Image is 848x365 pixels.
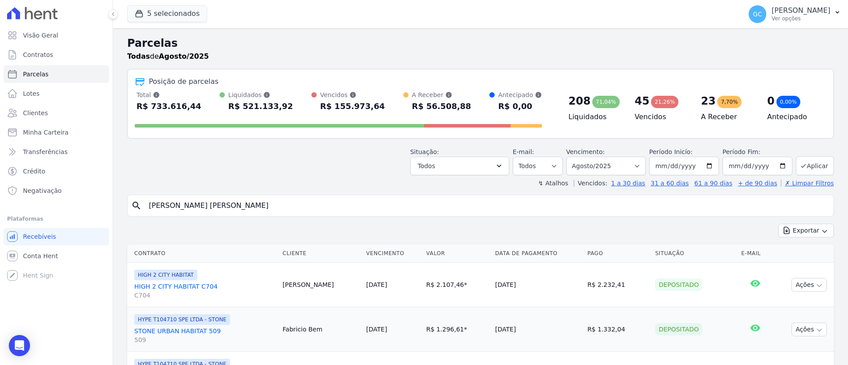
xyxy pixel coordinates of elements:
[723,147,792,157] label: Período Fim:
[4,46,109,64] a: Contratos
[23,147,68,156] span: Transferências
[127,5,207,22] button: 5 selecionados
[738,245,773,263] th: E-mail
[23,89,40,98] span: Lotes
[127,245,279,263] th: Contrato
[781,180,834,187] a: ✗ Limpar Filtros
[568,94,591,108] div: 208
[4,65,109,83] a: Parcelas
[584,263,652,307] td: R$ 2.232,41
[4,85,109,102] a: Lotes
[23,109,48,117] span: Clientes
[134,270,197,280] span: HIGH 2 CITY HABITAT
[127,35,834,51] h2: Parcelas
[566,148,605,155] label: Vencimento:
[23,252,58,260] span: Conta Hent
[694,180,732,187] a: 61 a 90 dias
[574,180,607,187] label: Vencidos:
[742,2,848,26] button: GC [PERSON_NAME] Ver opções
[772,6,830,15] p: [PERSON_NAME]
[7,214,106,224] div: Plataformas
[131,200,142,211] i: search
[717,96,741,108] div: 7,70%
[4,124,109,141] a: Minha Carteira
[412,99,471,113] div: R$ 56.508,88
[4,247,109,265] a: Conta Hent
[23,167,45,176] span: Crédito
[767,112,819,122] h4: Antecipado
[655,323,702,335] div: Depositado
[651,96,678,108] div: 21,26%
[492,263,584,307] td: [DATE]
[412,90,471,99] div: A Receber
[9,335,30,356] div: Open Intercom Messenger
[611,180,645,187] a: 1 a 30 dias
[23,128,68,137] span: Minha Carteira
[279,263,363,307] td: [PERSON_NAME]
[279,245,363,263] th: Cliente
[584,307,652,352] td: R$ 1.332,04
[701,112,753,122] h4: A Receber
[513,148,534,155] label: E-mail:
[410,157,509,175] button: Todos
[651,245,738,263] th: Situação
[136,90,201,99] div: Total
[776,96,800,108] div: 0,00%
[423,263,492,307] td: R$ 2.107,46
[134,335,276,344] span: 509
[796,156,834,175] button: Aplicar
[498,90,542,99] div: Antecipado
[23,186,62,195] span: Negativação
[701,94,715,108] div: 23
[4,182,109,199] a: Negativação
[410,148,439,155] label: Situação:
[366,281,387,288] a: [DATE]
[635,94,649,108] div: 45
[592,96,620,108] div: 71,04%
[279,307,363,352] td: Fabricio Bem
[791,278,827,292] button: Ações
[4,143,109,161] a: Transferências
[144,197,830,214] input: Buscar por nome do lote ou do cliente
[772,15,830,22] p: Ver opções
[778,224,834,237] button: Exportar
[418,161,435,171] span: Todos
[4,162,109,180] a: Crédito
[149,76,219,87] div: Posição de parcelas
[127,51,209,62] p: de
[4,26,109,44] a: Visão Geral
[134,327,276,344] a: STONE URBAN HABITAT 509509
[584,245,652,263] th: Pago
[568,112,621,122] h4: Liquidados
[4,104,109,122] a: Clientes
[791,323,827,336] button: Ações
[23,232,56,241] span: Recebíveis
[134,291,276,300] span: C704
[738,180,777,187] a: + de 90 dias
[366,326,387,333] a: [DATE]
[635,112,687,122] h4: Vencidos
[492,307,584,352] td: [DATE]
[498,99,542,113] div: R$ 0,00
[320,90,385,99] div: Vencidos
[767,94,775,108] div: 0
[651,180,689,187] a: 31 a 60 dias
[159,52,209,60] strong: Agosto/2025
[492,245,584,263] th: Data de Pagamento
[23,50,53,59] span: Contratos
[538,180,568,187] label: ↯ Atalhos
[753,11,762,17] span: GC
[320,99,385,113] div: R$ 155.973,64
[423,245,492,263] th: Valor
[4,228,109,245] a: Recebíveis
[363,245,423,263] th: Vencimento
[23,70,49,79] span: Parcelas
[228,90,293,99] div: Liquidados
[136,99,201,113] div: R$ 733.616,44
[134,282,276,300] a: HIGH 2 CITY HABITAT C704C704
[23,31,58,40] span: Visão Geral
[655,278,702,291] div: Depositado
[649,148,693,155] label: Período Inicío:
[228,99,293,113] div: R$ 521.133,92
[134,314,230,325] span: HYPE T104710 SPE LTDA - STONE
